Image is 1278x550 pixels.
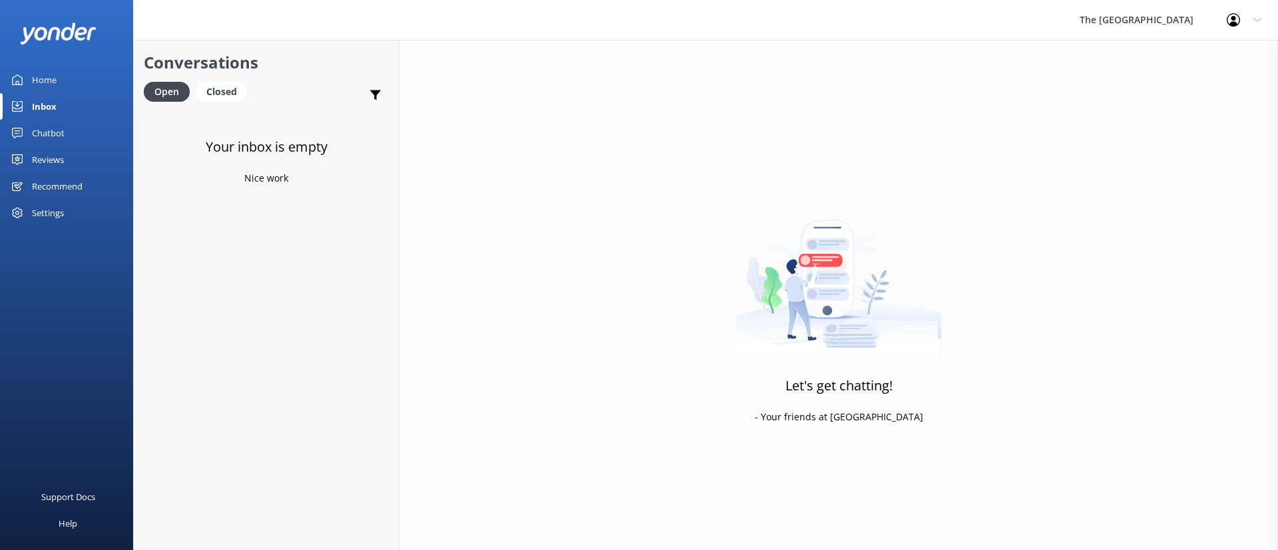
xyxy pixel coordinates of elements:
div: Inbox [32,93,57,120]
h3: Let's get chatting! [785,375,893,396]
h2: Conversations [144,50,389,75]
div: Settings [32,200,64,226]
div: Home [32,67,57,93]
div: Open [144,82,190,102]
div: Reviews [32,146,64,173]
div: Chatbot [32,120,65,146]
img: artwork of a man stealing a conversation from at giant smartphone [736,192,942,358]
p: - Your friends at [GEOGRAPHIC_DATA] [755,410,923,424]
a: Open [144,84,196,98]
a: Closed [196,84,254,98]
img: yonder-white-logo.png [20,23,97,45]
p: Nice work [244,171,288,186]
h3: Your inbox is empty [206,136,327,158]
div: Closed [196,82,247,102]
div: Recommend [32,173,83,200]
div: Help [59,510,77,537]
div: Support Docs [41,483,95,510]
